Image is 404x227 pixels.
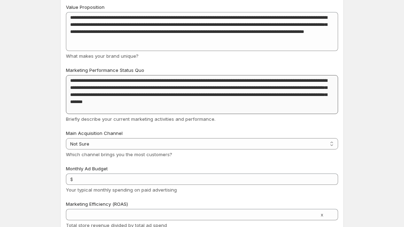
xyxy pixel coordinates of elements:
[66,187,177,193] span: Your typical monthly spending on paid advertising
[66,4,105,10] span: Value Proposition
[70,176,73,182] span: $
[66,166,108,171] span: Monthly Ad Budget
[66,130,123,136] span: Main Acquisition Channel
[66,201,128,207] span: Marketing Efficiency (ROAS)
[66,53,139,59] span: What makes your brand unique?
[66,116,215,122] span: Briefly describe your current marketing activities and performance.
[66,152,172,157] span: Which channel brings you the most customers?
[321,212,323,217] span: x
[66,67,144,73] span: Marketing Performance Status Quo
